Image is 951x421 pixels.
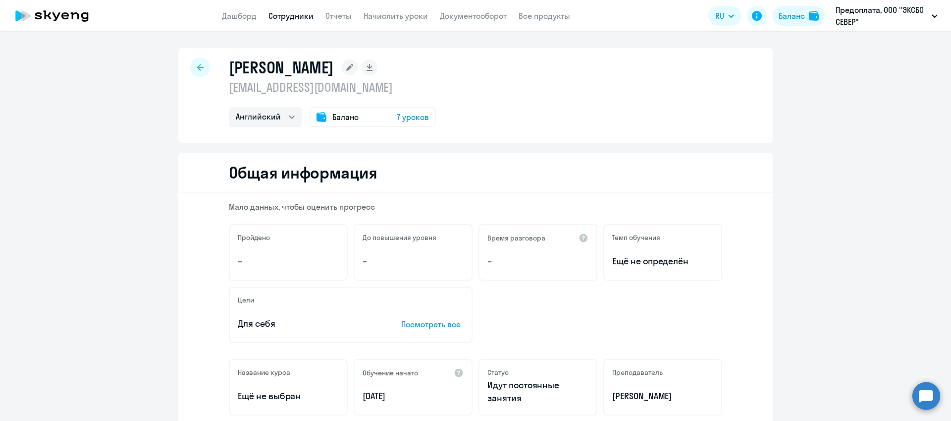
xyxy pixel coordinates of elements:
a: Документооборот [440,11,507,21]
div: Баланс [779,10,805,22]
h5: До повышения уровня [363,233,436,242]
h1: [PERSON_NAME] [229,58,334,77]
a: Все продукты [519,11,570,21]
h5: Обучение начато [363,368,418,377]
span: 7 уроков [397,111,429,123]
h5: Цели [238,296,254,304]
h5: Темп обучения [612,233,660,242]
h5: Пройдено [238,233,270,242]
h5: Статус [487,368,509,377]
p: Посмотреть все [401,318,464,330]
h5: Время разговора [487,234,545,242]
button: Балансbalance [773,6,825,26]
button: Предоплата, ООО "ЭКСБО СЕВЕР" [831,4,943,28]
p: – [238,255,339,268]
h5: Название курса [238,368,290,377]
p: [PERSON_NAME] [612,390,713,403]
a: Дашборд [222,11,257,21]
p: Ещё не выбран [238,390,339,403]
p: Предоплата, ООО "ЭКСБО СЕВЕР" [836,4,928,28]
span: Баланс [332,111,359,123]
span: RU [715,10,724,22]
h5: Преподаватель [612,368,663,377]
p: – [363,255,464,268]
a: Сотрудники [268,11,314,21]
button: RU [708,6,741,26]
h2: Общая информация [229,163,377,182]
p: Мало данных, чтобы оценить прогресс [229,201,722,212]
p: [DATE] [363,390,464,403]
a: Отчеты [325,11,352,21]
p: [EMAIL_ADDRESS][DOMAIN_NAME] [229,79,436,95]
span: Ещё не определён [612,255,713,268]
p: Идут постоянные занятия [487,379,588,405]
img: balance [809,11,819,21]
p: – [487,255,588,268]
p: Для себя [238,317,370,330]
a: Начислить уроки [364,11,428,21]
